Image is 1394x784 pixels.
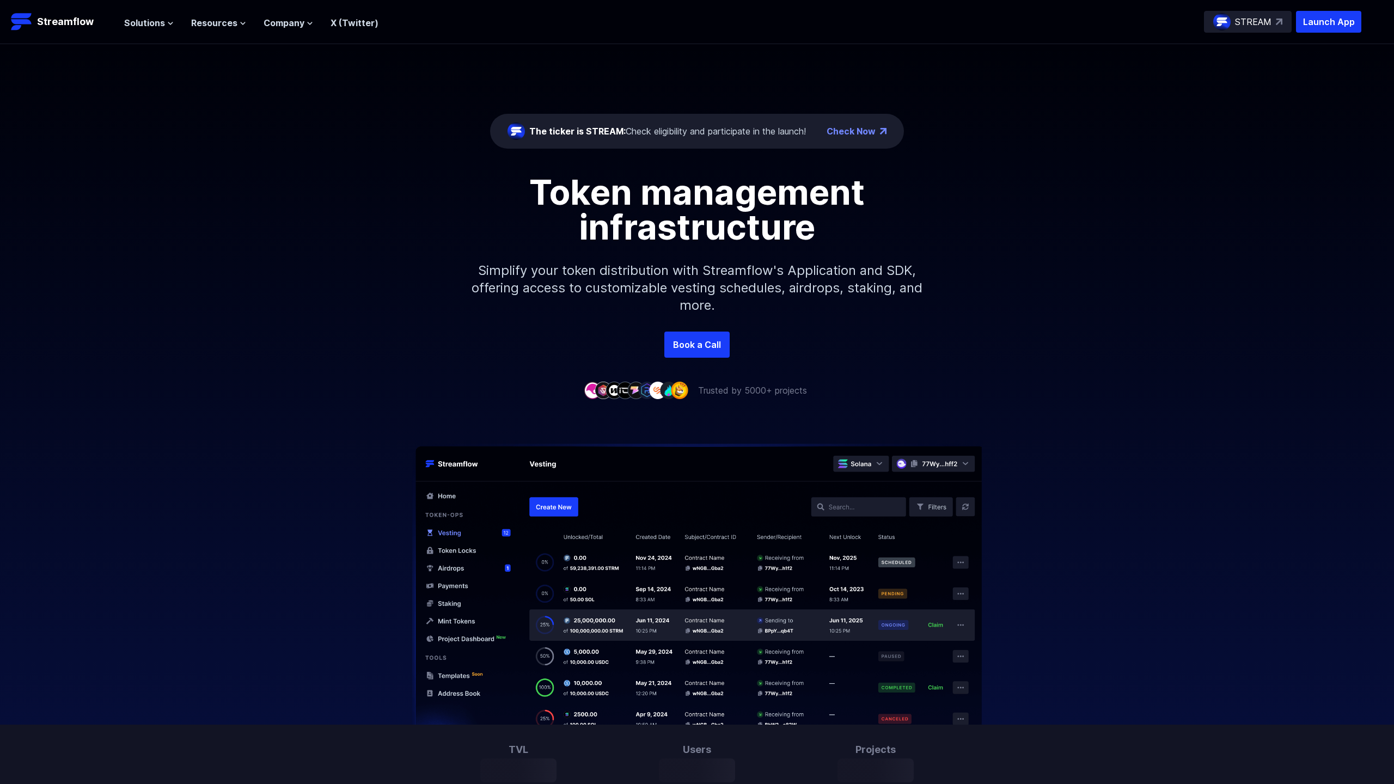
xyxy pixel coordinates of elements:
img: company-3 [606,382,623,399]
span: Resources [191,16,237,29]
img: top-right-arrow.png [880,128,886,134]
img: company-4 [616,382,634,399]
img: streamflow-logo-circle.png [508,122,525,140]
a: Streamflow [11,11,113,33]
p: Trusted by 5000+ projects [698,384,807,397]
h3: TVL [480,742,557,757]
h3: Users [659,742,735,757]
p: STREAM [1235,15,1271,28]
img: company-9 [671,382,688,399]
button: Company [264,16,313,29]
span: Company [264,16,304,29]
img: top-right-arrow.svg [1276,19,1282,25]
a: Book a Call [664,332,730,358]
button: Resources [191,16,246,29]
img: company-8 [660,382,677,399]
img: company-6 [638,382,656,399]
img: Streamflow Logo [11,11,33,33]
a: STREAM [1204,11,1292,33]
img: streamflow-logo-circle.png [1213,13,1231,30]
h1: Token management infrastructure [452,175,942,244]
h3: Projects [837,742,914,757]
div: Check eligibility and participate in the launch! [529,125,806,138]
img: company-1 [584,382,601,399]
img: company-5 [627,382,645,399]
img: Hero Image [348,444,1045,725]
button: Launch App [1296,11,1361,33]
p: Simplify your token distribution with Streamflow's Application and SDK, offering access to custom... [463,244,931,332]
a: Check Now [827,125,876,138]
img: company-7 [649,382,667,399]
span: The ticker is STREAM: [529,126,626,137]
p: Streamflow [37,14,94,29]
button: Solutions [124,16,174,29]
a: X (Twitter) [331,17,378,28]
img: company-2 [595,382,612,399]
span: Solutions [124,16,165,29]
